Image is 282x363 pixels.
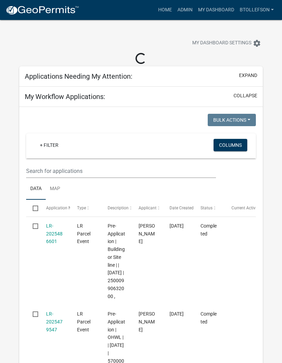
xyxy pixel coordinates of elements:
[192,39,251,47] span: My Dashboard Settings
[195,3,237,16] a: My Dashboard
[46,178,64,200] a: Map
[139,223,155,244] span: Brittany Tollefson
[46,206,84,210] span: Application Number
[108,206,129,210] span: Description
[239,72,257,79] button: expand
[200,223,217,236] span: Completed
[237,3,276,16] a: btollefson
[46,311,63,332] a: LR-2025479547
[101,200,132,216] datatable-header-cell: Description
[139,311,155,332] span: Brittany Tollefson
[208,114,256,126] button: Bulk Actions
[25,92,105,101] h5: My Workflow Applications:
[34,139,64,151] a: + Filter
[170,311,184,317] span: 09/16/2025
[39,200,70,216] datatable-header-cell: Application Number
[175,3,195,16] a: Admin
[163,200,194,216] datatable-header-cell: Date Created
[46,223,63,244] a: LR-2025486601
[225,200,256,216] datatable-header-cell: Current Activity
[77,206,86,210] span: Type
[187,36,267,50] button: My Dashboard Settingssettings
[234,92,257,99] button: collapse
[155,3,175,16] a: Home
[25,72,132,80] h5: Applications Needing My Attention:
[26,178,46,200] a: Data
[132,200,163,216] datatable-header-cell: Applicant
[26,200,39,216] datatable-header-cell: Select
[77,311,90,332] span: LR Parcel Event
[77,223,90,244] span: LR Parcel Event
[231,206,260,210] span: Current Activity
[70,200,101,216] datatable-header-cell: Type
[200,311,217,324] span: Completed
[253,39,261,47] i: settings
[139,206,156,210] span: Applicant
[214,139,247,151] button: Columns
[108,223,125,299] span: Pre-Application | Building or Site line | | 09/29/2025 | 25000990632000 ,
[26,164,216,178] input: Search for applications
[170,206,194,210] span: Date Created
[170,223,184,229] span: 10/01/2025
[200,206,213,210] span: Status
[194,200,225,216] datatable-header-cell: Status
